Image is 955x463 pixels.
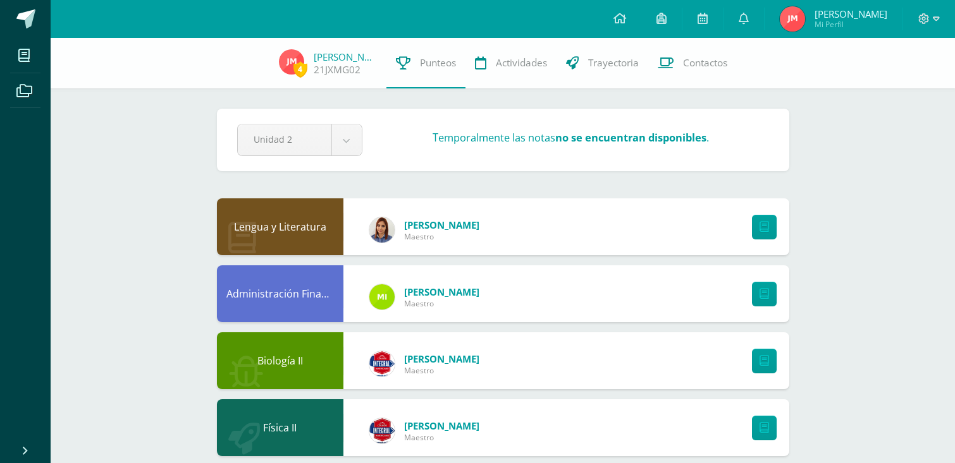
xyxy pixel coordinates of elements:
span: Maestro [404,432,479,443]
div: Biología II [217,332,343,389]
span: Unidad 2 [254,124,316,154]
img: a7c383412fd964880891d727eefbd729.png [780,6,805,32]
a: [PERSON_NAME] [314,51,377,63]
span: [PERSON_NAME] [404,419,479,432]
img: a7c383412fd964880891d727eefbd729.png [279,49,304,75]
a: Punteos [386,38,465,88]
div: Lengua y Literatura [217,198,343,255]
span: [PERSON_NAME] [404,286,479,298]
span: Trayectoria [588,56,639,69]
a: Trayectoria [557,38,648,88]
span: [PERSON_NAME] [404,352,479,365]
a: Contactos [648,38,737,88]
img: 8f4af3fe6ec010f2c87a2f17fab5bf8c.png [369,284,395,310]
a: Actividades [465,38,557,88]
span: Mi Perfil [815,19,887,30]
div: Física II [217,399,343,456]
img: 28f031d49d6967cb0dd97ba54f7eb134.png [369,418,395,443]
span: Maestro [404,365,479,376]
span: Contactos [683,56,727,69]
div: Administración Financiera [217,265,343,322]
strong: no se encuentran disponibles [555,130,706,145]
a: Unidad 2 [238,124,362,155]
h3: Temporalmente las notas . [433,130,709,145]
span: Maestro [404,231,479,242]
span: [PERSON_NAME] [404,219,479,231]
span: 4 [293,61,307,77]
a: 21JXMG02 [314,63,360,76]
span: [PERSON_NAME] [815,8,887,20]
span: Actividades [496,56,547,69]
span: Maestro [404,298,479,309]
img: 21588b49a14a63eb6c43a3d6c8f636e1.png [369,351,395,376]
img: eed6c18001710838dd9282a84f8079fa.png [369,217,395,243]
span: Punteos [420,56,456,69]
